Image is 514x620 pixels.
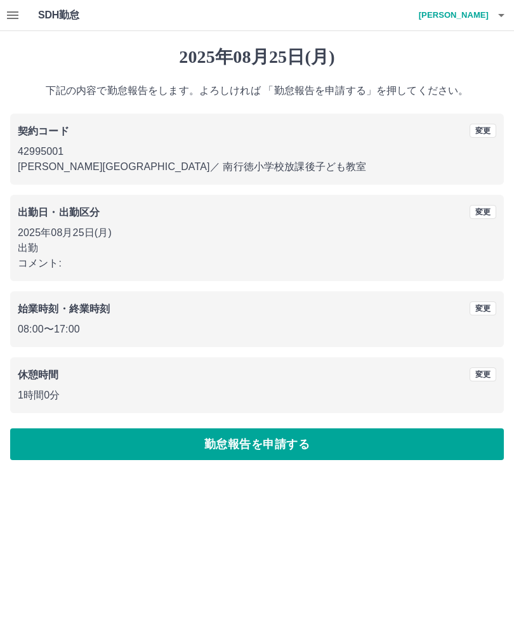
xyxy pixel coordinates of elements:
b: 始業時刻・終業時刻 [18,303,110,314]
button: 変更 [470,301,496,315]
button: 変更 [470,124,496,138]
b: 契約コード [18,126,69,136]
button: 勤怠報告を申請する [10,428,504,460]
h1: 2025年08月25日(月) [10,46,504,68]
b: 出勤日・出勤区分 [18,207,100,218]
p: 08:00 〜 17:00 [18,322,496,337]
button: 変更 [470,367,496,381]
p: 下記の内容で勤怠報告をします。よろしければ 「勤怠報告を申請する」を押してください。 [10,83,504,98]
p: 1時間0分 [18,388,496,403]
p: 2025年08月25日(月) [18,225,496,241]
button: 変更 [470,205,496,219]
b: 休憩時間 [18,369,59,380]
p: コメント: [18,256,496,271]
p: [PERSON_NAME][GEOGRAPHIC_DATA] ／ 南行徳小学校放課後子ども教室 [18,159,496,175]
p: 42995001 [18,144,496,159]
p: 出勤 [18,241,496,256]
